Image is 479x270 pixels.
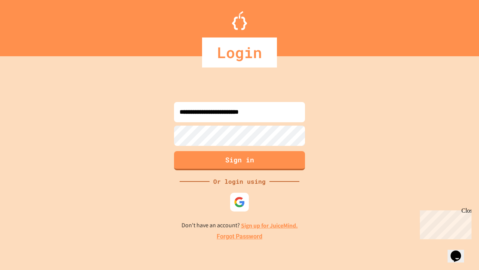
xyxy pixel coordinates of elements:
div: Or login using [210,177,269,186]
a: Sign up for JuiceMind. [241,222,298,229]
a: Forgot Password [217,232,262,241]
div: Chat with us now!Close [3,3,52,48]
div: Login [202,37,277,67]
iframe: chat widget [448,240,472,262]
img: google-icon.svg [234,196,245,208]
button: Sign in [174,151,305,170]
p: Don't have an account? [181,221,298,230]
iframe: chat widget [417,207,472,239]
img: Logo.svg [232,11,247,30]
